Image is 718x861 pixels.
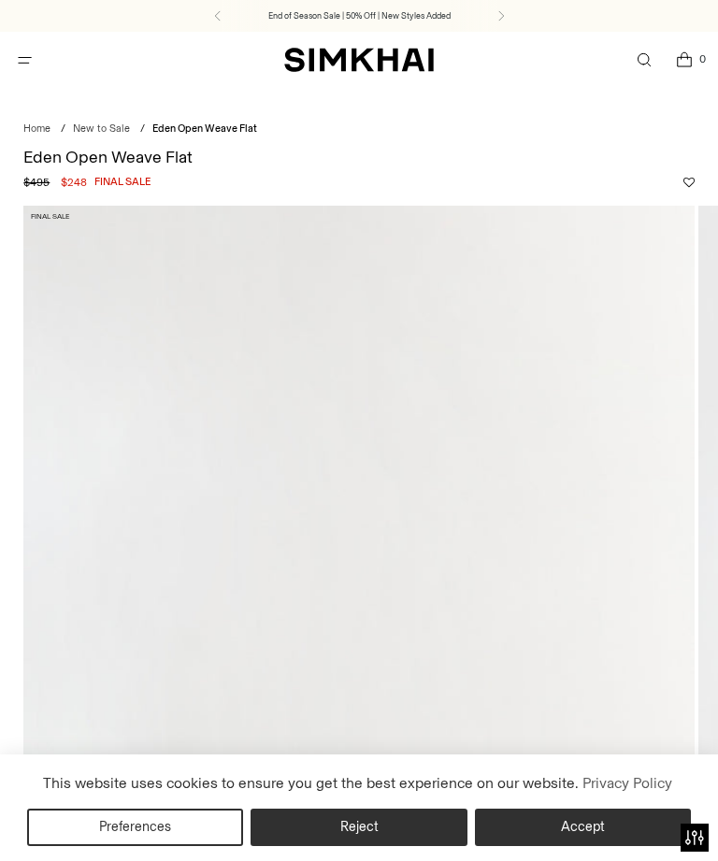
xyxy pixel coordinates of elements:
[625,41,663,79] a: Open search modal
[23,149,694,165] h1: Eden Open Weave Flat
[23,122,694,137] nav: breadcrumbs
[284,47,434,74] a: SIMKHAI
[140,122,145,137] div: /
[251,809,467,846] button: Reject
[665,41,703,79] a: Open cart modal
[73,122,130,135] a: New to Sale
[152,122,257,135] span: Eden Open Weave Flat
[579,769,674,797] a: Privacy Policy (opens in a new tab)
[683,177,695,188] button: Add to Wishlist
[61,122,65,137] div: /
[475,809,691,846] button: Accept
[61,174,87,191] span: $248
[27,809,243,846] button: Preferences
[694,50,711,67] span: 0
[43,774,579,792] span: This website uses cookies to ensure you get the best experience on our website.
[268,9,451,22] a: End of Season Sale | 50% Off | New Styles Added
[6,41,44,79] button: Open menu modal
[23,174,50,191] s: $495
[23,122,50,135] a: Home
